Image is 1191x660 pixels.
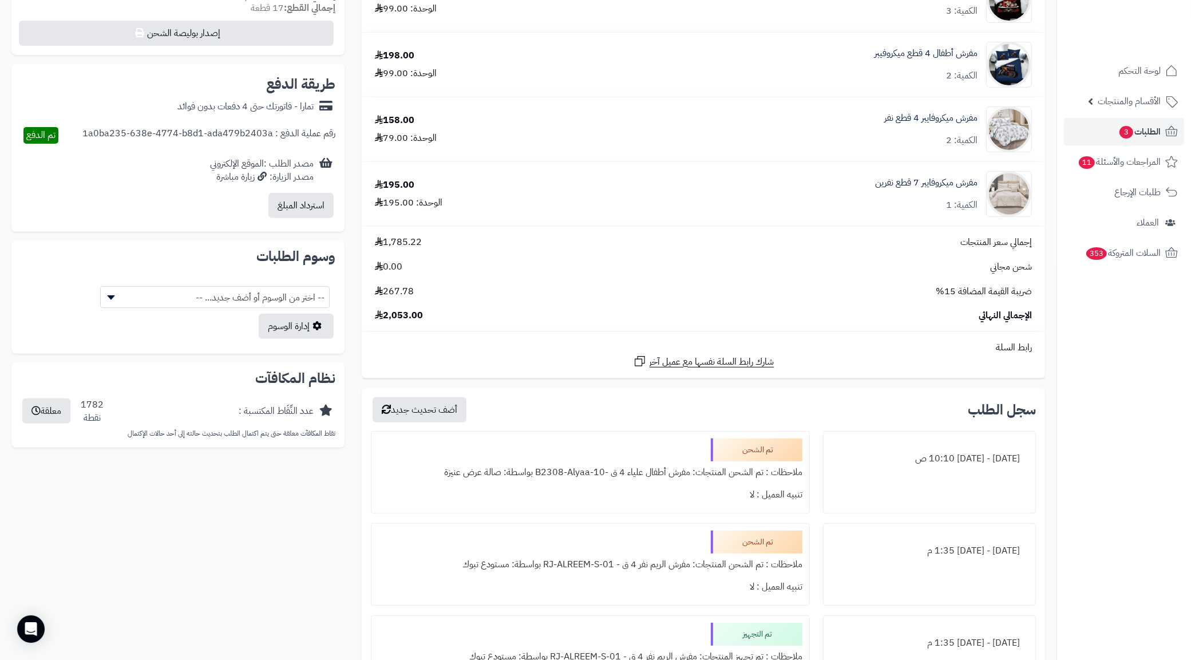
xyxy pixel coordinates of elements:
[830,632,1028,654] div: [DATE] - [DATE] 1:35 م
[378,461,802,484] div: ملاحظات : تم الشحن المنتجات: مفرش أطفال علياء 4 ق -B2308-Alyaa-10 بواسطة: صالة عرض عنيزة
[378,484,802,506] div: تنبيه العميل : لا
[1086,247,1107,260] span: 353
[936,285,1032,298] span: ضريبة القيمة المضافة 15%
[979,309,1032,322] span: الإجمالي النهائي
[284,1,335,15] strong: إجمالي القطع:
[1119,126,1133,139] span: 3
[1064,118,1184,145] a: الطلبات3
[946,5,978,18] div: الكمية: 3
[830,448,1028,470] div: [DATE] - [DATE] 10:10 ص
[1064,239,1184,267] a: السلات المتروكة353
[21,429,335,438] p: نقاط المكافآت معلقة حتى يتم اكتمال الطلب بتحديث حالته إلى أحد حالات الإكتمال
[82,127,335,144] div: رقم عملية الدفع : 1a0ba235-638e-4774-b8d1-ada479b2403a
[1118,63,1161,79] span: لوحة التحكم
[375,2,437,15] div: الوحدة: 99.00
[375,260,402,274] span: 0.00
[17,615,45,643] div: Open Intercom Messenger
[375,49,414,62] div: 198.00
[946,134,978,147] div: الكمية: 2
[1064,209,1184,236] a: العملاء
[268,193,334,218] button: استرداد المبلغ
[21,372,335,385] h2: نظام المكافآت
[375,196,442,210] div: الوحدة: 195.00
[239,405,314,418] div: عدد النِّقَاط المكتسبة :
[946,69,978,82] div: الكمية: 2
[251,1,335,15] small: 17 قطعة
[373,397,466,422] button: أضف تحديث جديد
[711,438,802,461] div: تم الشحن
[81,398,104,425] div: 1782
[259,314,334,339] a: إدارة الوسوم
[375,236,422,249] span: 1,785.22
[1064,148,1184,176] a: المراجعات والأسئلة11
[26,128,56,142] span: تم الدفع
[987,42,1031,88] img: 1736335435-110203010078-90x90.jpg
[1137,215,1159,231] span: العملاء
[960,236,1032,249] span: إجمالي سعر المنتجات
[1118,124,1161,140] span: الطلبات
[100,286,330,308] span: -- اختر من الوسوم أو أضف جديد... --
[946,199,978,212] div: الكمية: 1
[375,67,437,80] div: الوحدة: 99.00
[375,179,414,192] div: 195.00
[378,554,802,576] div: ملاحظات : تم الشحن المنتجات: مفرش الريم نفر 4 ق - RJ-ALREEM-S-01 بواسطة: مستودع تبوك
[22,398,70,424] button: معلقة
[633,354,774,369] a: شارك رابط السلة نفسها مع عميل آخر
[830,540,1028,562] div: [DATE] - [DATE] 1:35 م
[1085,245,1161,261] span: السلات المتروكة
[711,531,802,554] div: تم الشحن
[1114,184,1161,200] span: طلبات الإرجاع
[81,412,104,425] div: نقطة
[987,106,1031,152] img: 1752751687-1-90x90.jpg
[101,287,329,309] span: -- اختر من الوسوم أو أضف جديد... --
[177,100,314,113] div: تمارا - فاتورتك حتى 4 دفعات بدون فوائد
[19,21,334,46] button: إصدار بوليصة الشحن
[378,576,802,598] div: تنبيه العميل : لا
[1079,156,1095,169] span: 11
[266,77,335,91] h2: طريقة الدفع
[375,114,414,127] div: 158.00
[1078,154,1161,170] span: المراجعات والأسئلة
[875,176,978,189] a: مفرش ميكروفايبر 7 قطع نفرين
[1113,31,1180,55] img: logo-2.png
[1098,93,1161,109] span: الأقسام والمنتجات
[1064,179,1184,206] a: طلبات الإرجاع
[375,309,423,322] span: 2,053.00
[210,157,314,184] div: مصدر الطلب :الموقع الإلكتروني
[990,260,1032,274] span: شحن مجاني
[650,355,774,369] span: شارك رابط السلة نفسها مع عميل آخر
[21,250,335,263] h2: وسوم الطلبات
[987,171,1031,217] img: 1754396674-1-90x90.jpg
[375,285,414,298] span: 267.78
[875,47,978,60] a: مفرش أطفال 4 قطع ميكروفيبر
[1064,57,1184,85] a: لوحة التحكم
[884,112,978,125] a: مفرش ميكروفايبر 4 قطع نفر
[375,132,437,145] div: الوحدة: 79.00
[711,623,802,646] div: تم التجهيز
[968,403,1036,417] h3: سجل الطلب
[366,341,1040,354] div: رابط السلة
[210,171,314,184] div: مصدر الزيارة: زيارة مباشرة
